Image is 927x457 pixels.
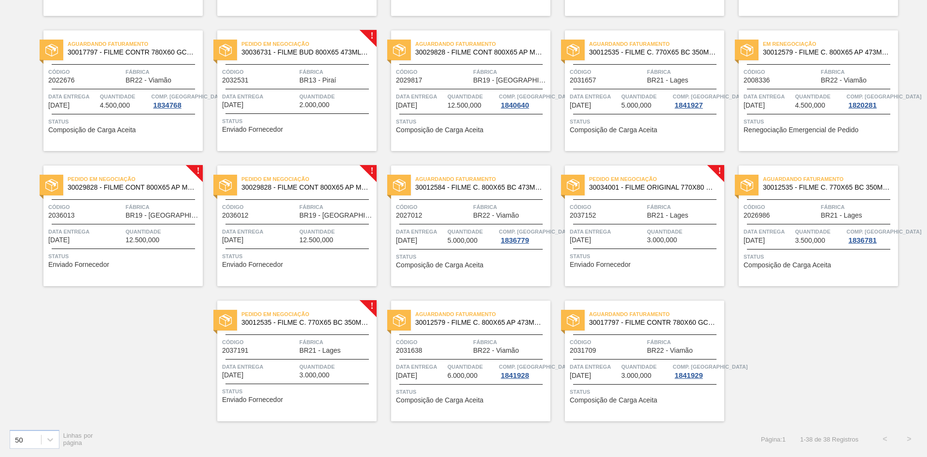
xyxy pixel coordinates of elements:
[222,261,283,268] span: Enviado Fornecedor
[48,102,70,109] span: 18/10/2025
[741,179,753,192] img: status
[499,92,548,109] a: Comp. [GEOGRAPHIC_DATA]1840640
[396,67,471,77] span: Código
[222,212,249,219] span: 2036012
[673,92,747,101] span: Comp. Carga
[499,372,531,379] div: 1841928
[621,102,651,109] span: 5.000,000
[299,101,329,109] span: 2.000,000
[570,387,722,397] span: Status
[415,39,550,49] span: Aguardando Faturamento
[396,117,548,126] span: Status
[241,319,369,326] span: 30012535 - FILME C. 770X65 BC 350ML C12 429
[744,252,896,262] span: Status
[299,337,374,347] span: Fábrica
[415,184,543,191] span: 30012584 - FILME C. 800X65 BC 473ML C12 429
[48,92,98,101] span: Data entrega
[222,77,249,84] span: 2032531
[795,102,825,109] span: 4.500,000
[100,92,149,101] span: Quantidade
[396,372,417,379] span: 15/11/2025
[126,227,200,236] span: Quantidade
[222,126,283,133] span: Enviado Fornecedor
[897,427,921,451] button: >
[550,166,724,286] a: !statusPedido em Negociação30034001 - FILME ORIGINAL 770X80 350X12 MPCódigo2037152FábricaBR21 - L...
[222,337,297,347] span: Código
[448,362,497,372] span: Quantidade
[589,319,716,326] span: 30017797 - FILME CONTR 780X60 GCA ZERO 350ML NIV22
[299,67,374,77] span: Fábrica
[795,92,844,101] span: Quantidade
[299,347,341,354] span: BR21 - Lages
[377,30,550,151] a: statusAguardando Faturamento30029828 - FILME CONT 800X65 AP MP 473 C12 429Código2029817FábricaBR1...
[299,77,336,84] span: BR13 - Piraí
[396,347,422,354] span: 2031638
[741,44,753,56] img: status
[744,227,793,236] span: Data entrega
[744,212,770,219] span: 2026986
[673,362,722,379] a: Comp. [GEOGRAPHIC_DATA]1841929
[567,179,579,192] img: status
[567,44,579,56] img: status
[415,319,543,326] span: 30012579 - FILME C. 800X65 AP 473ML C12 429
[45,44,58,56] img: status
[219,314,232,327] img: status
[724,166,898,286] a: statusAguardando Faturamento30012535 - FILME C. 770X65 BC 350ML C12 429Código2026986FábricaBR21 -...
[393,44,406,56] img: status
[29,30,203,151] a: statusAguardando Faturamento30017797 - FILME CONTR 780X60 GCA ZERO 350ML NIV22Código2022676Fábric...
[846,92,921,101] span: Comp. Carga
[744,262,831,269] span: Composição de Carga Aceita
[415,309,550,319] span: Aguardando Faturamento
[647,77,688,84] span: BR21 - Lages
[499,227,574,236] span: Comp. Carga
[621,362,671,372] span: Quantidade
[222,92,297,101] span: Data entrega
[647,212,688,219] span: BR21 - Lages
[589,174,724,184] span: Pedido em Negociação
[621,372,651,379] span: 3.000,000
[48,117,200,126] span: Status
[68,39,203,49] span: Aguardando Faturamento
[126,77,171,84] span: BR22 - Viamão
[299,202,374,212] span: Fábrica
[219,179,232,192] img: status
[673,362,747,372] span: Comp. Carga
[473,212,519,219] span: BR22 - Viamão
[744,77,770,84] span: 2008336
[299,362,374,372] span: Quantidade
[821,202,896,212] span: Fábrica
[222,251,374,261] span: Status
[222,227,297,236] span: Data entrega
[795,227,844,236] span: Quantidade
[570,202,645,212] span: Código
[222,202,297,212] span: Código
[570,102,591,109] span: 22/10/2025
[873,427,897,451] button: <
[795,237,825,244] span: 3.500,000
[15,435,23,443] div: 50
[499,362,548,379] a: Comp. [GEOGRAPHIC_DATA]1841928
[570,67,645,77] span: Código
[415,174,550,184] span: Aguardando Faturamento
[570,261,631,268] span: Enviado Fornecedor
[550,30,724,151] a: statusAguardando Faturamento30012535 - FILME C. 770X65 BC 350ML C12 429Código2031657FábricaBR21 -...
[48,236,70,244] span: 24/10/2025
[647,202,722,212] span: Fábrica
[570,227,645,236] span: Data entrega
[222,67,297,77] span: Código
[63,432,93,446] span: Linhas por página
[673,101,704,109] div: 1841927
[473,202,548,212] span: Fábrica
[744,67,818,77] span: Código
[821,212,862,219] span: BR21 - Lages
[222,372,243,379] span: 11/11/2025
[396,387,548,397] span: Status
[48,126,136,134] span: Composição de Carga Aceita
[589,39,724,49] span: Aguardando Faturamento
[448,372,478,379] span: 6.000,000
[448,227,497,236] span: Quantidade
[570,77,596,84] span: 2031657
[647,227,722,236] span: Quantidade
[203,30,377,151] a: !statusPedido em Negociação30036731 - FILME BUD 800X65 473ML MP C12Código2032531FábricaBR13 - Pir...
[763,174,898,184] span: Aguardando Faturamento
